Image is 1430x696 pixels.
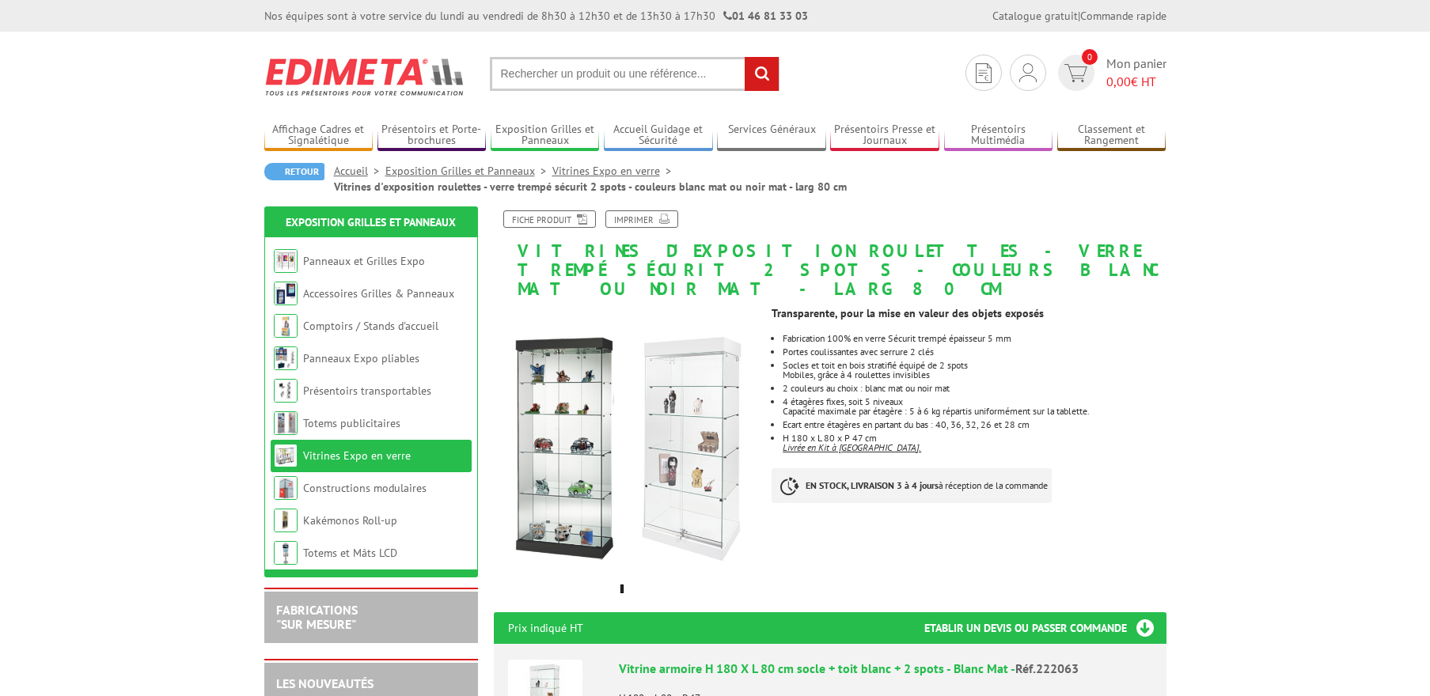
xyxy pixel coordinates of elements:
li: Vitrines d'exposition roulettes - verre trempé sécurit 2 spots - couleurs blanc mat ou noir mat -... [334,179,847,195]
a: Présentoirs transportables [303,384,431,398]
a: Présentoirs Presse et Journaux [830,123,939,149]
p: Capacité maximale par étagère : 5 à 6 kg répartis uniformément sur la tablette. [783,407,1166,416]
a: Accessoires Grilles & Panneaux [303,286,454,301]
a: Totems et Mâts LCD [303,546,397,560]
a: Exposition Grilles et Panneaux [491,123,600,149]
a: Catalogue gratuit [992,9,1078,23]
img: Constructions modulaires [274,476,298,500]
u: Livrée en Kit à [GEOGRAPHIC_DATA]. [783,441,921,453]
div: Nos équipes sont à votre service du lundi au vendredi de 8h30 à 12h30 et de 13h30 à 17h30 [264,8,808,24]
span: Mon panier [1106,55,1166,91]
a: Fiche produit [503,210,596,228]
p: Transparente, pour la mise en valeur des objets exposés [772,308,1166,318]
p: Fabrication 100% en verre Sécurit trempé épaisseur 5 mm [783,334,1166,343]
img: devis rapide [1019,63,1037,82]
img: Kakémonos Roll-up [274,509,298,532]
img: 222063_222064_vitrine_exposition_roulettes_verre.jpg [494,307,761,573]
p: Mobiles, grâce à 4 roulettes invisibles [783,370,1166,380]
a: Constructions modulaires [303,481,427,495]
span: Réf.222063 [1015,660,1079,676]
a: Panneaux Expo pliables [303,351,419,365]
p: Ecart entre étagères en partant du bas : 40, 36, 32, 26 et 28 cm [783,420,1166,429]
a: Affichage Cadres et Signalétique [264,123,374,149]
img: Totems publicitaires [274,411,298,435]
a: Présentoirs Multimédia [944,123,1053,149]
strong: EN STOCK, LIVRAISON 3 à 4 jours [806,479,939,491]
a: Services Généraux [717,123,826,149]
a: Commande rapide [1080,9,1166,23]
h1: Vitrines d'exposition roulettes - verre trempé sécurit 2 spots - couleurs blanc mat ou noir mat -... [482,210,1178,299]
a: Vitrines Expo en verre [552,164,677,178]
img: Edimeta [264,47,466,106]
a: Accueil [334,164,385,178]
img: Panneaux Expo pliables [274,346,298,370]
a: devis rapide 0 Mon panier 0,00€ HT [1054,55,1166,91]
strong: 01 46 81 33 03 [723,9,808,23]
p: 4 étagères fixes, soit 5 niveaux [783,397,1166,407]
img: Accessoires Grilles & Panneaux [274,282,298,305]
a: Totems publicitaires [303,416,400,430]
div: Vitrine armoire H 180 X L 80 cm socle + toit blanc + 2 spots - Blanc Mat - [619,660,1152,678]
a: Exposition Grilles et Panneaux [385,164,552,178]
a: Accueil Guidage et Sécurité [604,123,713,149]
p: 2 couleurs au choix : blanc mat ou noir mat [783,384,1166,393]
img: Vitrines Expo en verre [274,444,298,467]
a: Imprimer [605,210,678,228]
img: Comptoirs / Stands d'accueil [274,314,298,338]
p: Portes coulissantes avec serrure 2 clés [783,347,1166,357]
img: devis rapide [1064,64,1087,82]
a: Exposition Grilles et Panneaux [286,215,456,229]
a: Vitrines Expo en verre [303,448,411,463]
a: Retour [264,163,324,180]
input: Rechercher un produit ou une référence... [490,57,779,91]
a: Panneaux et Grilles Expo [303,254,425,268]
input: rechercher [745,57,779,91]
span: 0,00 [1106,74,1131,89]
a: Présentoirs et Porte-brochures [377,123,487,149]
img: Panneaux et Grilles Expo [274,249,298,273]
a: Classement et Rangement [1057,123,1166,149]
a: Kakémonos Roll-up [303,513,397,528]
h3: Etablir un devis ou passer commande [924,612,1166,644]
p: à réception de la commande [772,468,1052,503]
span: € HT [1106,73,1166,91]
p: Socles et toit en bois stratifié équipé de 2 spots [783,361,1166,370]
img: Présentoirs transportables [274,379,298,403]
div: | [992,8,1166,24]
a: FABRICATIONS"Sur Mesure" [276,602,358,632]
img: devis rapide [976,63,992,83]
img: Totems et Mâts LCD [274,541,298,565]
p: H 180 x L 80 x P 47 cm [783,433,1166,443]
span: 0 [1082,49,1098,65]
a: LES NOUVEAUTÉS [276,675,374,691]
a: Comptoirs / Stands d'accueil [303,319,438,333]
p: Prix indiqué HT [508,612,583,644]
